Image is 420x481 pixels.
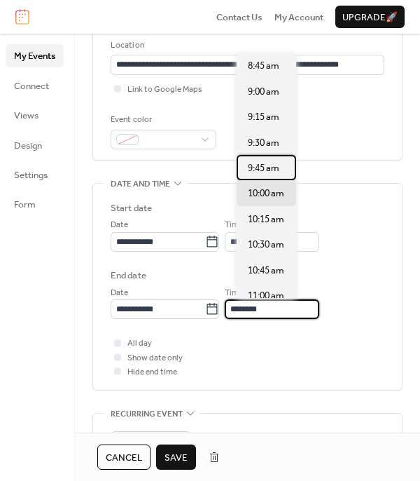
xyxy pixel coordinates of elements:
span: Time [225,218,243,232]
span: Hide end time [127,365,177,379]
span: Cancel [106,451,142,465]
span: Settings [14,168,48,182]
span: 11:00 am [248,289,284,303]
div: Start date [111,201,152,215]
span: Connect [14,79,49,93]
span: 9:45 am [248,161,279,175]
img: logo [15,9,29,25]
span: 10:45 am [248,264,284,278]
span: Show date only [127,351,183,365]
span: Link to Google Maps [127,83,202,97]
span: Form [14,198,36,212]
span: Time [225,286,243,300]
a: Design [6,134,64,156]
span: 9:00 am [248,85,279,99]
span: Date and time [111,177,170,191]
span: 10:15 am [248,212,284,226]
span: 10:30 am [248,238,284,252]
span: Upgrade 🚀 [342,11,398,25]
button: Save [156,445,196,470]
a: Contact Us [216,10,262,24]
div: End date [111,269,146,283]
span: 9:30 am [248,136,279,150]
button: Upgrade🚀 [335,6,405,28]
span: 10:00 am [248,187,284,201]
a: Connect [6,74,64,97]
span: My Events [14,49,55,63]
a: Settings [6,163,64,186]
a: My Events [6,44,64,67]
a: My Account [274,10,323,24]
span: My Account [274,11,323,25]
a: Form [6,193,64,215]
span: 9:15 am [248,110,279,124]
button: Cancel [97,445,150,470]
span: Date [111,286,128,300]
span: Recurring event [111,407,183,421]
span: Date [111,218,128,232]
span: Save [164,451,188,465]
div: Event color [111,113,213,127]
a: Views [6,104,64,126]
span: Views [14,109,38,123]
span: Contact Us [216,11,262,25]
div: Location [111,39,381,53]
span: All day [127,337,152,351]
span: Design [14,139,42,153]
span: 8:45 am [248,59,279,73]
